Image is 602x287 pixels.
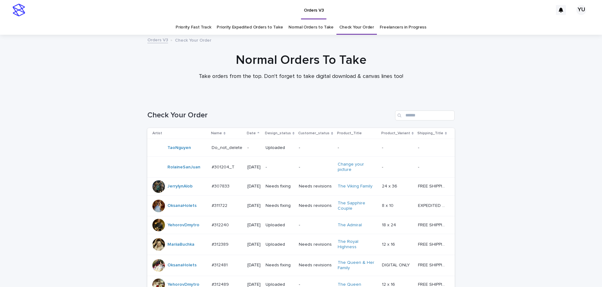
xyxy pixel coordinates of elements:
p: [DATE] [247,223,261,228]
p: Shipping_Title [417,130,443,137]
p: - [266,165,294,170]
p: Check Your Order [175,36,211,43]
p: Date [247,130,256,137]
p: FREE SHIPPING - preview in 1-2 business days, after your approval delivery will take 5-10 b.d. [418,241,448,247]
p: 24 x 36 [382,182,399,189]
p: Needs revisions [299,184,332,189]
a: MariiaBuchka [167,242,194,247]
a: Normal Orders to Take [288,20,334,35]
a: YehorovDmytro [167,223,199,228]
p: Name [211,130,222,137]
p: #312389 [212,241,230,247]
p: #312481 [212,261,229,268]
a: Priority Expedited Orders to Take [217,20,283,35]
tr: OksanaHolets #311722#311722 [DATE]Needs fixingNeeds revisionsThe Sapphire Couple 8 x 108 x 10 EXP... [147,195,457,216]
p: 18 x 24 [382,221,397,228]
a: Orders V3 [147,36,168,43]
p: DIGITAL ONLY [382,261,411,268]
a: Freelancers in Progress [380,20,426,35]
p: - [338,145,377,151]
a: The Queen & Her Family [338,260,377,271]
p: - [247,145,261,151]
p: Needs revisions [299,242,332,247]
a: Change your picture [338,162,377,172]
p: - [299,223,332,228]
tr: YehorovDmytro #312240#312240 [DATE]Uploaded-The Admiral 18 x 2418 x 24 FREE SHIPPING - preview in... [147,216,457,234]
p: - [299,165,332,170]
p: - [382,163,384,170]
h1: Normal Orders To Take [147,53,455,68]
p: Product_Title [337,130,362,137]
p: EXPEDITED SHIPPING - preview in 1 business day; delivery up to 5 business days after your approval. [418,202,448,208]
tr: TaoNguyen Do_not_deleteDo_not_delete -Uploaded---- -- [147,139,457,157]
p: Take orders from the top. Don't forget to take digital download & canvas lines too! [176,73,426,80]
p: Needs fixing [266,203,294,208]
p: - [299,145,332,151]
p: Design_status [265,130,291,137]
a: RolaineSanJuan [167,165,200,170]
a: JerrylynAlob [167,184,193,189]
p: - [418,163,420,170]
p: Product_Variant [381,130,410,137]
p: - [418,144,420,151]
p: 12 x 16 [382,241,396,247]
h1: Check Your Order [147,111,393,120]
p: FREE SHIPPING - preview in 1-2 business days, after your approval delivery will take 5-10 b.d., l... [418,182,448,189]
p: Needs revisions [299,263,332,268]
a: OksanaHolets [167,203,197,208]
a: OksanaHolets [167,263,197,268]
tr: OksanaHolets #312481#312481 [DATE]Needs fixingNeeds revisionsThe Queen & Her Family DIGITAL ONLYD... [147,255,457,276]
a: The Royal Highness [338,239,377,250]
a: TaoNguyen [167,145,191,151]
p: [DATE] [247,203,261,208]
img: stacker-logo-s-only.png [13,4,25,16]
p: #301204_T [212,163,236,170]
a: Priority Fast Track [176,20,211,35]
p: FREE SHIPPING - preview in 1-2 business days, after your approval delivery will take 5-10 b.d. [418,261,448,268]
p: Artist [152,130,162,137]
p: #307833 [212,182,231,189]
p: Needs fixing [266,263,294,268]
a: The Sapphire Couple [338,201,377,211]
p: Customer_status [298,130,330,137]
p: #311722 [212,202,229,208]
input: Search [395,110,455,120]
p: Needs fixing [266,184,294,189]
p: [DATE] [247,184,261,189]
p: [DATE] [247,263,261,268]
p: Uploaded [266,242,294,247]
p: [DATE] [247,165,261,170]
p: Do_not_delete [212,144,244,151]
p: Needs revisions [299,203,332,208]
a: The Admiral [338,223,362,228]
tr: JerrylynAlob #307833#307833 [DATE]Needs fixingNeeds revisionsThe Viking Family 24 x 3624 x 36 FRE... [147,177,457,195]
p: [DATE] [247,242,261,247]
tr: RolaineSanJuan #301204_T#301204_T [DATE]--Change your picture -- -- [147,157,457,178]
div: YU [576,5,586,15]
p: #312240 [212,221,230,228]
a: The Viking Family [338,184,372,189]
p: 8 x 10 [382,202,395,208]
a: Check Your Order [339,20,374,35]
p: Uploaded [266,145,294,151]
tr: MariiaBuchka #312389#312389 [DATE]UploadedNeeds revisionsThe Royal Highness 12 x 1612 x 16 FREE S... [147,234,457,255]
p: FREE SHIPPING - preview in 1-2 business days, after your approval delivery will take 5-10 b.d. [418,221,448,228]
p: Uploaded [266,223,294,228]
p: - [382,144,384,151]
